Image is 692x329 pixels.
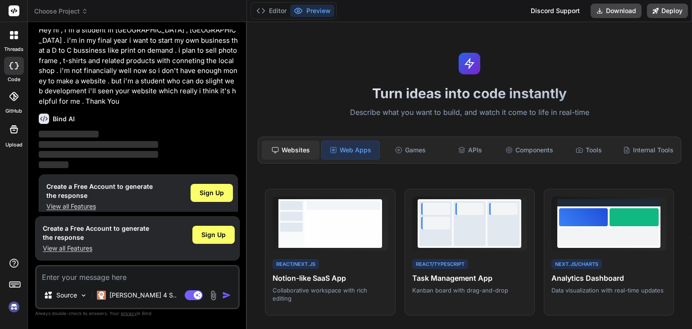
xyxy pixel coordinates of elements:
[46,182,153,200] h1: Create a Free Account to generate the response
[200,188,224,197] span: Sign Up
[290,5,334,17] button: Preview
[382,141,439,160] div: Games
[39,151,158,158] span: ‌
[551,286,666,294] p: Data visualization with real-time updates
[551,273,666,283] h4: Analytics Dashboard
[53,114,75,123] h6: Bind AI
[39,161,68,168] span: ‌
[46,202,153,211] p: View all Features
[39,25,238,106] p: Hey hi , i'm a student in [GEOGRAPHIC_DATA] , [GEOGRAPHIC_DATA] . i'm in my final year i want to ...
[34,7,88,16] span: Choose Project
[208,290,219,301] img: attachment
[39,131,99,137] span: ‌
[222,291,231,300] img: icon
[253,5,290,17] button: Editor
[39,141,158,148] span: ‌
[560,141,618,160] div: Tools
[647,4,688,18] button: Deploy
[412,273,527,283] h4: Task Management App
[201,230,226,239] span: Sign Up
[273,259,319,270] div: React/Next.js
[321,141,380,160] div: Web Apps
[80,292,87,299] img: Pick Models
[56,291,77,300] p: Source
[591,4,642,18] button: Download
[252,85,687,101] h1: Turn ideas into code instantly
[109,291,177,300] p: [PERSON_NAME] 4 S..
[6,299,22,315] img: signin
[252,107,687,119] p: Describe what you want to build, and watch it come to life in real-time
[97,291,106,300] img: Claude 4 Sonnet
[8,76,20,83] label: code
[43,224,149,242] h1: Create a Free Account to generate the response
[551,259,602,270] div: Next.js/Charts
[5,141,23,149] label: Upload
[262,141,319,160] div: Websites
[412,286,527,294] p: Kanban board with drag-and-drop
[412,259,468,270] div: React/TypeScript
[5,107,22,115] label: GitHub
[4,46,23,53] label: threads
[273,273,387,283] h4: Notion-like SaaS App
[273,286,387,302] p: Collaborative workspace with rich editing
[441,141,499,160] div: APIs
[619,141,677,160] div: Internal Tools
[501,141,558,160] div: Components
[525,4,585,18] div: Discord Support
[121,311,137,316] span: privacy
[43,244,149,253] p: View all Features
[35,309,240,318] p: Always double-check its answers. Your in Bind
